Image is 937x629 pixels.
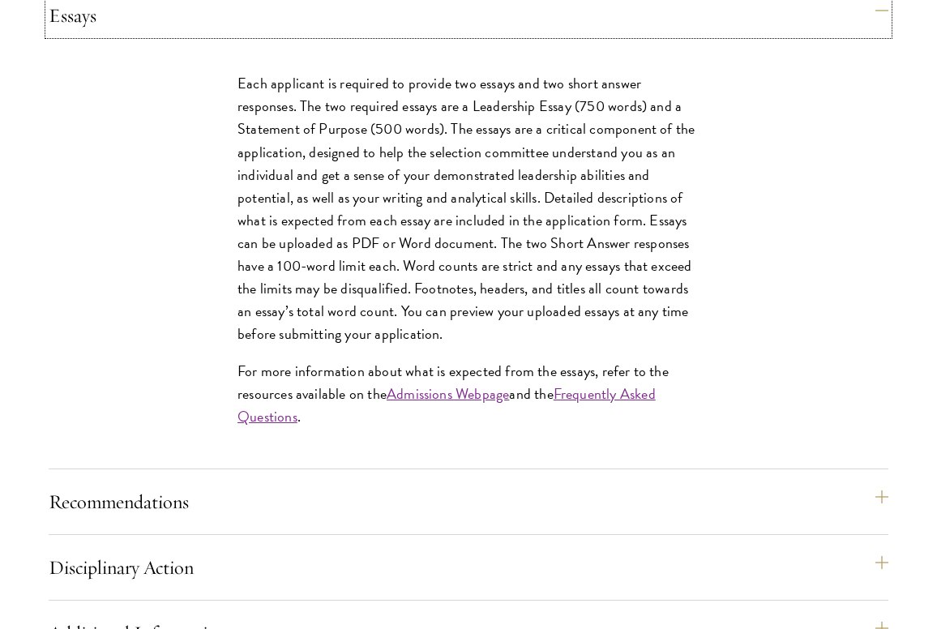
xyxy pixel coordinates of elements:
[387,383,509,404] a: Admissions Webpage
[49,482,888,521] button: Recommendations
[49,548,888,587] button: Disciplinary Action
[237,360,700,428] p: For more information about what is expected from the essays, refer to the resources available on ...
[237,72,700,345] p: Each applicant is required to provide two essays and two short answer responses. The two required...
[237,383,656,427] a: Frequently Asked Questions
